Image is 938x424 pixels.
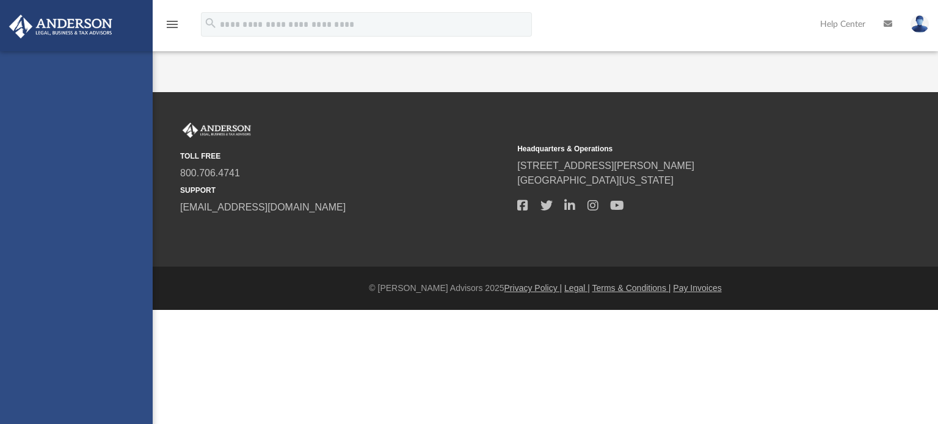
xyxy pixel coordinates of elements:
a: [GEOGRAPHIC_DATA][US_STATE] [517,175,674,185]
a: Privacy Policy | [504,283,562,293]
a: [EMAIL_ADDRESS][DOMAIN_NAME] [180,202,346,212]
small: Headquarters & Operations [517,143,846,154]
img: User Pic [911,15,929,33]
img: Anderson Advisors Platinum Portal [5,15,116,38]
a: Terms & Conditions | [592,283,671,293]
i: menu [165,17,180,32]
img: Anderson Advisors Platinum Portal [180,123,253,138]
small: SUPPORT [180,185,509,196]
small: TOLL FREE [180,151,509,162]
a: menu [165,23,180,32]
a: Legal | [564,283,590,293]
a: [STREET_ADDRESS][PERSON_NAME] [517,160,694,171]
i: search [204,16,217,30]
div: © [PERSON_NAME] Advisors 2025 [153,282,938,295]
a: Pay Invoices [673,283,721,293]
a: 800.706.4741 [180,168,240,178]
